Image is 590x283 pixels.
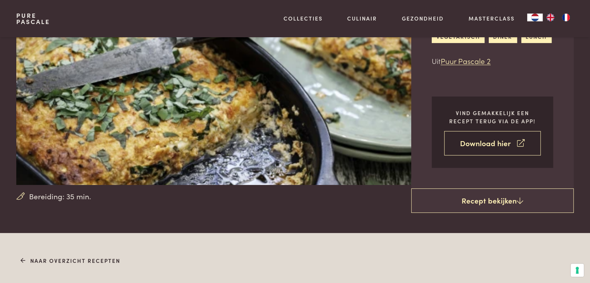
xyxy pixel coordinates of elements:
a: PurePascale [16,12,50,25]
a: FR [558,14,574,21]
aside: Language selected: Nederlands [527,14,574,21]
a: Naar overzicht recepten [21,257,120,265]
a: EN [543,14,558,21]
button: Uw voorkeuren voor toestemming voor trackingtechnologieën [571,264,584,277]
span: Bereiding: 35 min. [29,191,91,202]
a: Download hier [444,131,541,155]
a: Masterclass [469,14,515,22]
p: Uit [432,55,553,67]
div: Language [527,14,543,21]
a: Gezondheid [402,14,444,22]
a: NL [527,14,543,21]
ul: Language list [543,14,574,21]
p: Vind gemakkelijk een recept terug via de app! [444,109,541,125]
a: Culinair [347,14,377,22]
a: Collecties [284,14,323,22]
a: Puur Pascale 2 [441,55,491,66]
a: Recept bekijken [411,188,574,213]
